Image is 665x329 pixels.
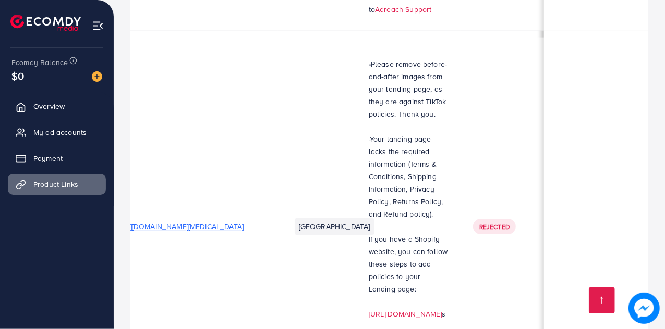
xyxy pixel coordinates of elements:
span: My ad accounts [33,127,87,137]
img: image [92,71,102,82]
a: Adreach Support [375,4,431,15]
span: Payment [33,153,63,163]
strong: - [369,59,371,69]
a: Overview [8,96,106,117]
img: menu [92,20,104,32]
p: -Your landing page lacks the required information (Terms & Conditions, Shipping Information, Priv... [369,133,448,220]
a: My ad accounts [8,122,106,143]
img: image [628,293,660,324]
p: Please remove before-and-after images from your landing page, as they are against TikTok policies... [369,58,448,120]
a: Payment [8,148,106,169]
li: [GEOGRAPHIC_DATA] [295,218,374,235]
a: [URL][DOMAIN_NAME] [369,309,442,319]
span: [URL][DOMAIN_NAME][MEDICAL_DATA] [115,221,244,232]
span: $0 [11,68,24,83]
span: Overview [33,101,65,111]
span: Ecomdy Balance [11,57,68,68]
span: Product Links [33,179,78,189]
span: Rejected [479,222,510,231]
p: s [369,308,448,320]
a: Product Links [8,174,106,195]
p: If you have a Shopify website, you can follow these steps to add policies to your Landing page: [369,233,448,295]
img: logo [10,15,81,31]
